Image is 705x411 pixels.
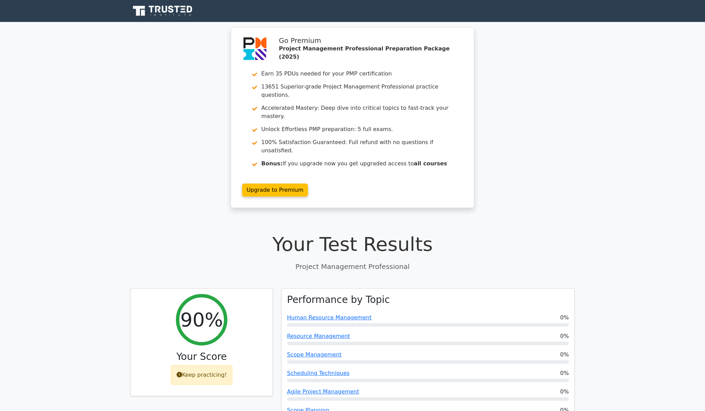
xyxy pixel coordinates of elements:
[287,370,349,376] a: Scheduling Techniques
[287,314,372,321] a: Human Resource Management
[242,184,308,197] a: Upgrade to Premium
[560,388,569,396] span: 0%
[560,314,569,322] span: 0%
[287,333,350,339] a: Resource Management
[171,365,233,385] div: Keep practicing!
[130,233,575,256] h1: Your Test Results
[287,351,342,358] a: Scope Management
[287,388,359,395] a: Agile Project Management
[287,294,390,306] h3: Performance by Topic
[560,351,569,359] span: 0%
[130,261,575,272] p: Project Management Professional
[180,308,223,331] h2: 90%
[136,351,267,363] h3: Your Score
[560,332,569,340] span: 0%
[560,369,569,377] span: 0%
